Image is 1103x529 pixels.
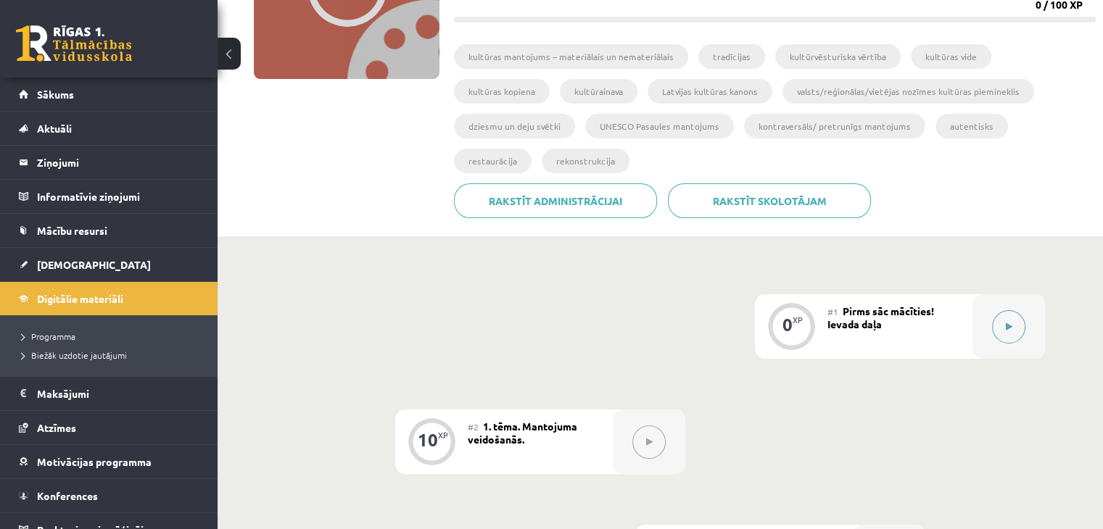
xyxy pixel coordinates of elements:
legend: Ziņojumi [37,146,199,179]
a: Konferences [19,479,199,512]
span: Programma [22,330,75,342]
a: Programma [22,330,203,343]
li: kultūras kopiena [454,79,550,104]
li: autentisks [935,114,1008,138]
div: 0 [782,318,793,331]
span: Konferences [37,489,98,502]
a: Mācību resursi [19,214,199,247]
li: valsts/reģionālas/vietējas nozīmes kultūras piemineklis [782,79,1034,104]
span: Aktuāli [37,122,72,135]
span: Motivācijas programma [37,455,152,468]
legend: Informatīvie ziņojumi [37,180,199,213]
span: #2 [468,421,479,433]
a: Sākums [19,78,199,111]
li: UNESCO Pasaules mantojums [585,114,734,138]
span: [DEMOGRAPHIC_DATA] [37,258,151,271]
a: Informatīvie ziņojumi [19,180,199,213]
div: XP [793,316,803,324]
li: dziesmu un deju svētki [454,114,575,138]
span: Biežāk uzdotie jautājumi [22,349,127,361]
span: #1 [827,306,838,317]
a: Ziņojumi [19,146,199,179]
li: rekonstrukcija [542,149,629,173]
span: Digitālie materiāli [37,292,123,305]
li: kultūras mantojums – materiālais un nemateriālais [454,44,688,69]
legend: Maksājumi [37,377,199,410]
span: Sākums [37,88,74,101]
a: Rakstīt administrācijai [454,183,657,218]
div: 10 [418,433,438,446]
li: restaurācija [454,149,532,173]
a: [DEMOGRAPHIC_DATA] [19,248,199,281]
li: kultūrvēsturiska vērtība [775,44,901,69]
a: Rakstīt skolotājam [668,183,871,218]
a: Atzīmes [19,411,199,444]
a: Digitālie materiāli [19,282,199,315]
li: tradīcijas [698,44,765,69]
div: XP [438,431,448,439]
a: Maksājumi [19,377,199,410]
span: 1. tēma. Mantojuma veidošanās. [468,420,577,446]
span: Pirms sāc mācīties! Ievada daļa [827,304,934,330]
a: Biežāk uzdotie jautājumi [22,349,203,362]
li: kultūrainava [560,79,637,104]
span: Mācību resursi [37,224,107,237]
li: Latvijas kultūras kanons [648,79,772,104]
a: Aktuāli [19,112,199,145]
li: kultūras vide [911,44,991,69]
li: kontraversāls/ pretrunīgs mantojums [744,114,925,138]
a: Rīgas 1. Tālmācības vidusskola [16,25,132,62]
a: Motivācijas programma [19,445,199,478]
span: Atzīmes [37,421,76,434]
